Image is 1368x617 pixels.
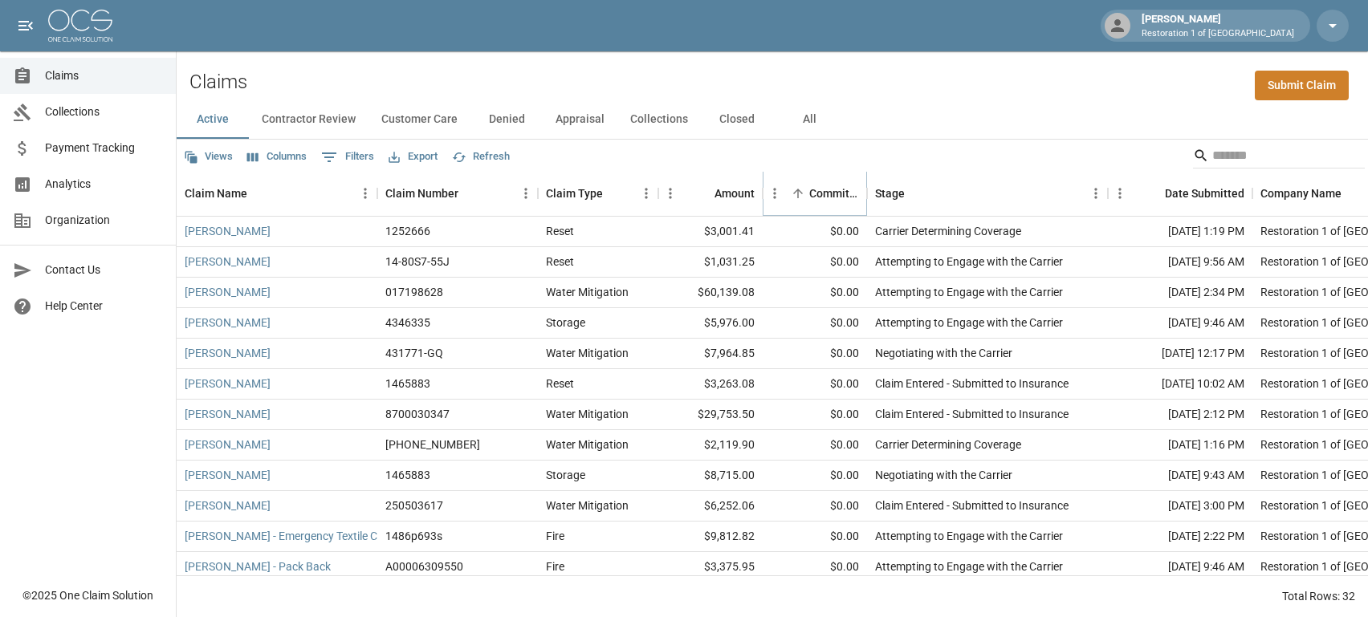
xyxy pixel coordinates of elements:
[514,181,538,205] button: Menu
[546,315,585,331] div: Storage
[658,308,763,339] div: $5,976.00
[763,171,867,216] div: Committed Amount
[185,223,271,239] a: [PERSON_NAME]
[385,406,450,422] div: 8700030347
[185,284,271,300] a: [PERSON_NAME]
[243,144,311,169] button: Select columns
[385,497,443,513] div: 250503617
[658,400,763,430] div: $29,753.50
[875,375,1069,392] div: Claim Entered - Submitted to Insurance
[658,552,763,582] div: $3,375.95
[763,247,867,278] div: $0.00
[249,100,368,139] button: Contractor Review
[658,171,763,216] div: Amount
[385,223,430,239] div: 1252666
[546,171,603,216] div: Claim Type
[1135,11,1301,40] div: [PERSON_NAME]
[1108,430,1252,461] div: [DATE] 1:16 PM
[1108,461,1252,491] div: [DATE] 9:43 AM
[546,467,585,483] div: Storage
[385,436,480,453] div: 01-008-403405
[377,171,538,216] div: Claim Number
[185,558,331,574] a: [PERSON_NAME] - Pack Back
[1108,552,1252,582] div: [DATE] 9:46 AM
[177,100,249,139] button: Active
[701,100,773,139] button: Closed
[763,217,867,247] div: $0.00
[546,406,629,422] div: Water Mitigation
[658,278,763,308] div: $60,139.08
[185,254,271,270] a: [PERSON_NAME]
[773,100,845,139] button: All
[1142,182,1165,205] button: Sort
[385,467,430,483] div: 1465883
[875,223,1021,239] div: Carrier Determining Coverage
[45,140,163,156] span: Payment Tracking
[546,284,629,300] div: Water Mitigation
[185,375,271,392] a: [PERSON_NAME]
[1260,171,1342,216] div: Company Name
[875,558,1063,574] div: Attempting to Engage with the Carrier
[385,284,443,300] div: 017198628
[538,171,658,216] div: Claim Type
[45,176,163,193] span: Analytics
[470,100,543,139] button: Denied
[546,223,574,239] div: Reset
[875,171,905,216] div: Stage
[634,181,658,205] button: Menu
[185,345,271,361] a: [PERSON_NAME]
[185,528,413,544] a: [PERSON_NAME] - Emergency Textile Cleaning
[10,10,42,42] button: open drawer
[317,144,378,170] button: Show filters
[385,528,442,544] div: 1486p693s
[1108,308,1252,339] div: [DATE] 9:46 AM
[45,212,163,229] span: Organization
[658,430,763,461] div: $2,119.90
[185,497,271,513] a: [PERSON_NAME]
[546,497,629,513] div: Water Mitigation
[875,406,1069,422] div: Claim Entered - Submitted to Insurance
[875,497,1069,513] div: Claim Entered - Submitted to Insurance
[692,182,715,205] button: Sort
[763,552,867,582] div: $0.00
[368,100,470,139] button: Customer Care
[189,71,247,94] h2: Claims
[385,345,443,361] div: 431771-GQ
[45,67,163,84] span: Claims
[385,254,450,270] div: 14-80S7-55J
[1108,369,1252,400] div: [DATE] 10:02 AM
[875,254,1063,270] div: Attempting to Engage with the Carrier
[715,171,755,216] div: Amount
[185,315,271,331] a: [PERSON_NAME]
[353,181,377,205] button: Menu
[763,369,867,400] div: $0.00
[45,262,163,278] span: Contact Us
[658,491,763,522] div: $6,252.06
[22,587,153,603] div: © 2025 One Claim Solution
[1282,588,1355,604] div: Total Rows: 32
[1108,171,1252,216] div: Date Submitted
[875,284,1063,300] div: Attempting to Engage with the Carrier
[448,144,514,169] button: Refresh
[603,182,625,205] button: Sort
[1108,522,1252,552] div: [DATE] 2:22 PM
[763,491,867,522] div: $0.00
[1108,217,1252,247] div: [DATE] 1:19 PM
[1255,71,1349,100] a: Submit Claim
[45,104,163,120] span: Collections
[385,315,430,331] div: 4346335
[185,436,271,453] a: [PERSON_NAME]
[1108,278,1252,308] div: [DATE] 2:34 PM
[763,522,867,552] div: $0.00
[1108,491,1252,522] div: [DATE] 3:00 PM
[658,217,763,247] div: $3,001.41
[546,254,574,270] div: Reset
[177,171,377,216] div: Claim Name
[787,182,809,205] button: Sort
[763,461,867,491] div: $0.00
[1342,182,1364,205] button: Sort
[1084,181,1108,205] button: Menu
[385,375,430,392] div: 1465883
[1108,400,1252,430] div: [DATE] 2:12 PM
[546,375,574,392] div: Reset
